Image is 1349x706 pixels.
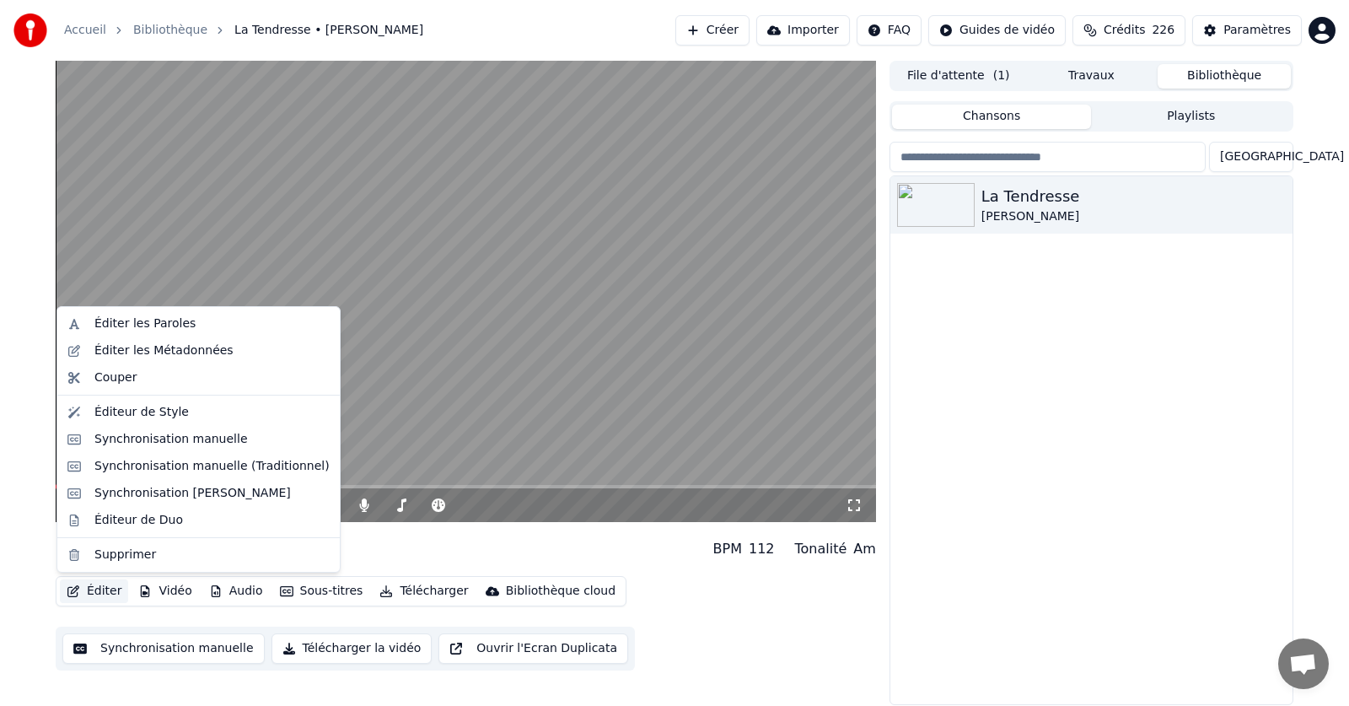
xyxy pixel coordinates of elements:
[60,579,128,603] button: Éditer
[64,22,106,39] a: Accueil
[94,485,291,502] div: Synchronisation [PERSON_NAME]
[62,633,265,664] button: Synchronisation manuelle
[675,15,750,46] button: Créer
[94,431,248,448] div: Synchronisation manuelle
[795,539,847,559] div: Tonalité
[756,15,850,46] button: Importer
[1091,105,1291,129] button: Playlists
[892,105,1092,129] button: Chansons
[438,633,628,664] button: Ouvrir l'Ecran Duplicata
[273,579,370,603] button: Sous-titres
[133,22,207,39] a: Bibliothèque
[56,529,164,552] div: La Tendresse
[94,547,156,563] div: Supprimer
[94,342,234,359] div: Éditer les Métadonnées
[373,579,475,603] button: Télécharger
[1152,22,1174,39] span: 226
[981,208,1286,225] div: [PERSON_NAME]
[1192,15,1302,46] button: Paramètres
[981,185,1286,208] div: La Tendresse
[506,583,615,600] div: Bibliothèque cloud
[56,552,164,569] div: [PERSON_NAME]
[853,539,876,559] div: Am
[64,22,423,39] nav: breadcrumb
[892,64,1025,89] button: File d'attente
[13,13,47,47] img: youka
[1158,64,1291,89] button: Bibliothèque
[1223,22,1291,39] div: Paramètres
[1104,22,1145,39] span: Crédits
[94,315,196,332] div: Éditer les Paroles
[1278,639,1329,689] a: Ouvrir le chat
[713,539,742,559] div: BPM
[94,369,137,386] div: Couper
[132,579,198,603] button: Vidéo
[993,67,1010,84] span: ( 1 )
[1025,64,1158,89] button: Travaux
[271,633,433,664] button: Télécharger la vidéo
[234,22,423,39] span: La Tendresse • [PERSON_NAME]
[928,15,1066,46] button: Guides de vidéo
[94,404,189,421] div: Éditeur de Style
[857,15,922,46] button: FAQ
[1220,148,1344,165] span: [GEOGRAPHIC_DATA]
[94,512,183,529] div: Éditeur de Duo
[749,539,775,559] div: 112
[94,458,330,475] div: Synchronisation manuelle (Traditionnel)
[1072,15,1185,46] button: Crédits226
[202,579,270,603] button: Audio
